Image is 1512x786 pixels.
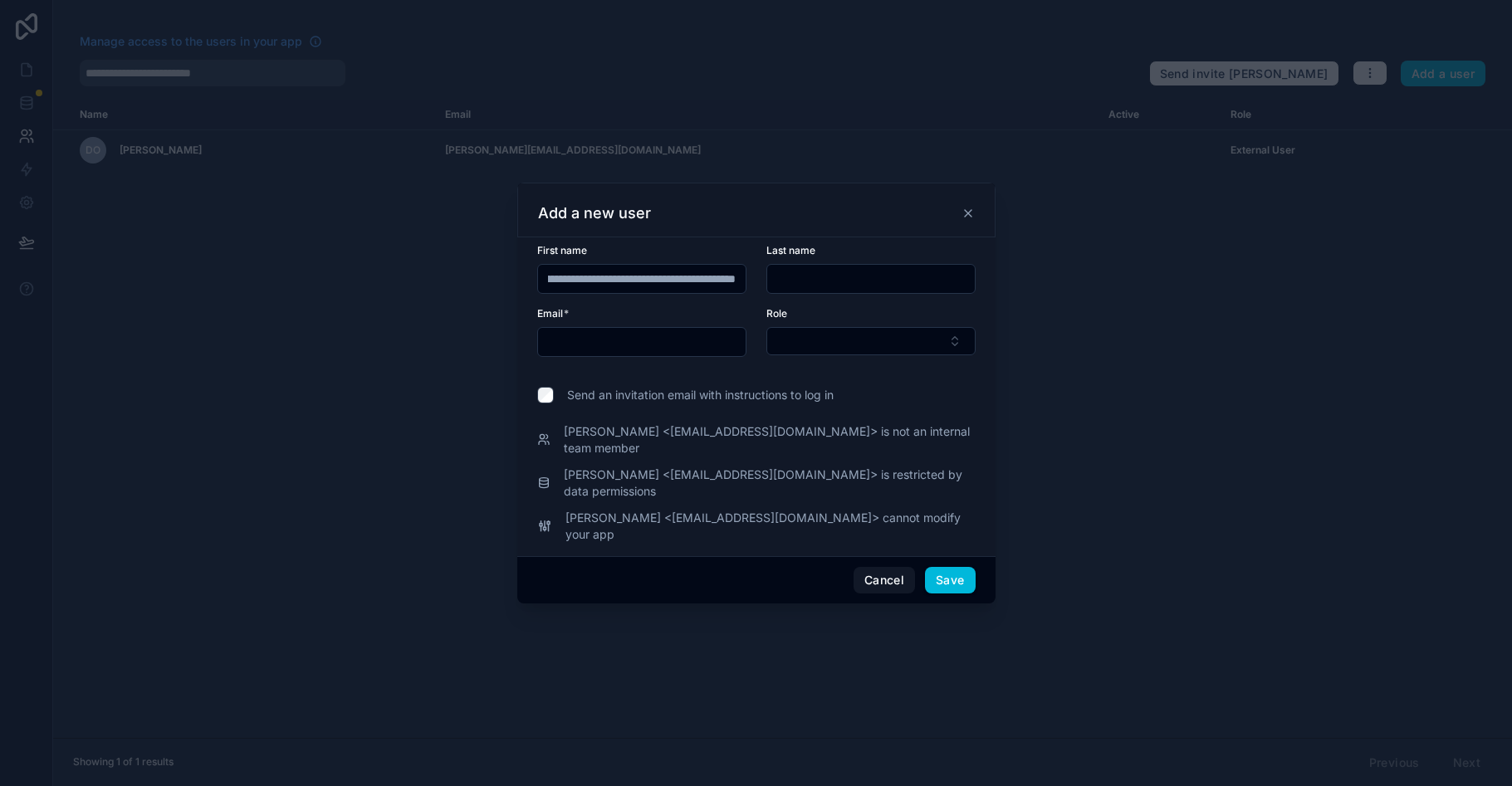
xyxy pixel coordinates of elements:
h3: Add a new user [538,203,651,223]
span: Last name [766,244,815,256]
span: Send an invitation email with instructions to log in [567,387,834,403]
span: Email [537,307,563,320]
span: First name [537,244,587,256]
button: Cancel [854,567,915,593]
button: Save [925,567,975,593]
button: Select Button [766,327,976,355]
span: [PERSON_NAME] <[EMAIL_ADDRESS][DOMAIN_NAME]> is not an internal team member [564,423,975,456]
span: [PERSON_NAME] <[EMAIL_ADDRESS][DOMAIN_NAME]> is restricted by data permissions [564,466,975,500]
span: [PERSON_NAME] <[EMAIL_ADDRESS][DOMAIN_NAME]> cannot modify your app [565,510,976,543]
input: Send an invitation email with instructions to log in [537,387,554,403]
span: Role [766,307,787,320]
